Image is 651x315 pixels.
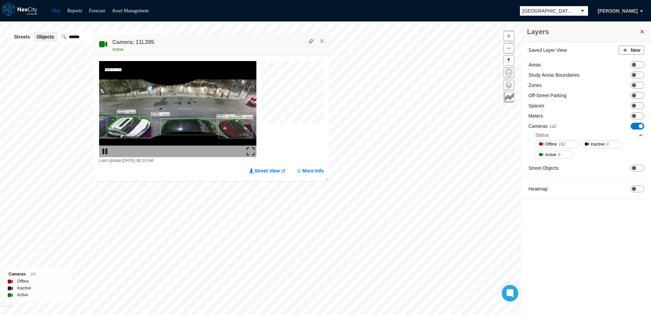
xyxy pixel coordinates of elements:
span: More Info [302,167,324,174]
div: Status [535,132,549,138]
span: [GEOGRAPHIC_DATA][PERSON_NAME] [523,7,574,14]
span: 162 [558,141,565,148]
span: Active [545,151,556,158]
span: Reset bearing to north [504,56,514,65]
button: Reset bearing to north [504,55,514,66]
label: Heatmap [528,185,548,192]
button: More Info [296,167,324,174]
a: Mapbox homepage [3,305,11,313]
label: Zones [528,82,542,89]
button: Active0 [535,151,573,159]
button: New [619,46,644,55]
canvas: Map [261,61,328,127]
label: Study Areas Boundaries [528,72,579,78]
label: Spaces [528,102,544,109]
div: Cameras [9,271,67,278]
div: Last Update: [DATE] 06:10 AM [99,157,256,164]
label: Street Objects [528,165,559,171]
span: 143 [30,272,36,276]
a: Asset Management [112,8,149,13]
label: Saved Layer View [528,47,567,54]
a: Map [52,8,61,13]
button: Inactive0 [581,140,622,148]
button: Home [504,67,514,78]
a: Forecast [89,8,105,13]
span: 162 [550,124,556,129]
span: 0 [558,151,560,158]
label: Offline [17,278,29,285]
span: Active [112,47,124,52]
img: svg%3e [309,39,314,44]
div: Status [535,130,644,140]
button: Layers management [504,80,514,90]
a: Reports [67,8,82,13]
label: Inactive [17,285,31,291]
span: Streets [14,33,30,40]
span: Offline [545,141,557,148]
a: Street View [249,167,286,174]
span: Street View [254,167,280,174]
button: select [577,6,588,16]
label: Areas [528,61,541,68]
button: Offline162 [535,140,579,148]
button: Key metrics [504,92,514,103]
label: Off-Street Parking [528,92,567,99]
button: Zoom out [504,43,514,54]
img: video [99,61,256,157]
span: clear [151,32,161,42]
h3: Layers [527,27,639,36]
span: 0 [606,141,609,148]
button: Zoom in [504,31,514,41]
h4: Camera: 11L395 [112,39,154,46]
span: New [631,47,640,54]
img: play [101,147,109,155]
button: Objects [33,32,57,42]
span: [PERSON_NAME] [598,7,638,14]
label: Cameras [528,123,556,130]
button: Streets [11,32,33,42]
button: Close popup [319,38,325,44]
label: Meters [528,112,543,119]
label: Active [17,291,28,298]
img: expand [247,147,255,155]
span: Inactive [591,141,605,148]
button: [PERSON_NAME] [591,5,645,17]
span: Objects [36,33,54,40]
